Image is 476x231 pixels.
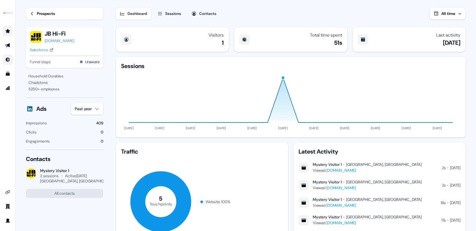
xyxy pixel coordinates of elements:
[3,215,13,226] a: Go to profile
[450,200,460,206] div: [DATE]
[346,162,422,167] div: [GEOGRAPHIC_DATA], [GEOGRAPHIC_DATA]
[222,39,224,47] div: 1
[206,199,231,205] div: Website 100 %
[436,32,460,38] div: Last activity
[310,32,342,38] div: Total time spent
[30,47,53,53] a: Salesforce
[28,79,101,86] div: Chadstone
[371,126,380,130] tspan: [DATE]
[346,179,422,185] div: [GEOGRAPHIC_DATA], [GEOGRAPHIC_DATA]
[36,105,47,113] div: Ads
[450,217,460,224] div: [DATE]
[346,197,422,202] div: [GEOGRAPHIC_DATA], [GEOGRAPHIC_DATA]
[155,126,164,130] tspan: [DATE]
[326,168,356,173] a: [DOMAIN_NAME]
[217,126,226,130] tspan: [DATE]
[28,86,101,92] div: 5250 + employees
[441,11,455,16] span: All time
[3,201,13,212] a: Go to team
[165,10,181,17] div: Sessions
[432,126,442,130] tspan: [DATE]
[313,185,422,191] div: Viewed
[209,32,224,38] div: Visitors
[121,148,283,156] div: Traffic
[326,185,356,191] a: [DOMAIN_NAME]
[26,155,103,163] div: Contacts
[334,39,342,47] div: 51s
[40,179,116,184] div: [GEOGRAPHIC_DATA], [GEOGRAPHIC_DATA]
[159,195,162,202] tspan: 5
[153,8,185,19] button: Sessions
[402,126,411,130] tspan: [DATE]
[299,148,460,156] div: Latest Activity
[442,165,446,171] div: 2s
[313,179,342,185] div: Mystery Visitor 1
[30,47,48,53] div: Salesforce
[71,103,103,115] button: Past year
[40,173,59,179] div: 2 sessions
[26,129,37,135] div: Clicks
[450,165,460,171] div: [DATE]
[247,126,257,130] tspan: [DATE]
[441,217,446,224] div: 17s
[40,168,103,173] div: Mystery Visitor 1
[65,173,87,179] div: Active [DATE]
[30,59,51,65] span: Funnel stage:
[443,39,460,47] div: [DATE]
[3,40,13,51] a: Go to outbound experience
[37,10,55,17] div: Prospects
[85,59,99,65] button: Unaware
[340,126,350,130] tspan: [DATE]
[26,189,103,198] button: All contacts
[101,129,103,135] div: 0
[3,187,13,197] a: Go to integrations
[313,214,342,220] div: Mystery Visitor 1
[28,73,101,79] div: Household Durables
[278,126,288,130] tspan: [DATE]
[430,8,466,19] button: All time
[96,120,103,126] div: 409
[309,126,319,130] tspan: [DATE]
[45,38,74,44] a: [DOMAIN_NAME]
[26,8,103,19] a: Prospects
[116,8,151,19] button: Dashboard
[199,10,216,17] div: Contacts
[3,69,13,79] a: Go to templates
[441,200,446,206] div: 19s
[26,138,50,144] div: Engagements
[313,197,342,202] div: Mystery Visitor 1
[326,220,356,225] a: [DOMAIN_NAME]
[442,182,446,189] div: 2s
[313,220,422,226] div: Viewed
[186,126,195,130] tspan: [DATE]
[149,201,172,206] tspan: Touchpoints
[346,214,422,220] div: [GEOGRAPHIC_DATA], [GEOGRAPHIC_DATA]
[3,83,13,93] a: Go to attribution
[313,167,422,174] div: Viewed
[313,162,342,167] div: Mystery Visitor 1
[3,26,13,36] a: Go to prospects
[3,54,13,65] a: Go to Inbound
[128,10,147,17] div: Dashboard
[313,202,422,209] div: Viewed
[124,126,134,130] tspan: [DATE]
[187,8,220,19] button: Contacts
[326,203,356,208] a: [DOMAIN_NAME]
[26,120,47,126] div: Impressions
[45,30,74,38] button: JB Hi-Fi
[101,138,103,144] div: 0
[121,62,144,70] div: Sessions
[450,182,460,189] div: [DATE]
